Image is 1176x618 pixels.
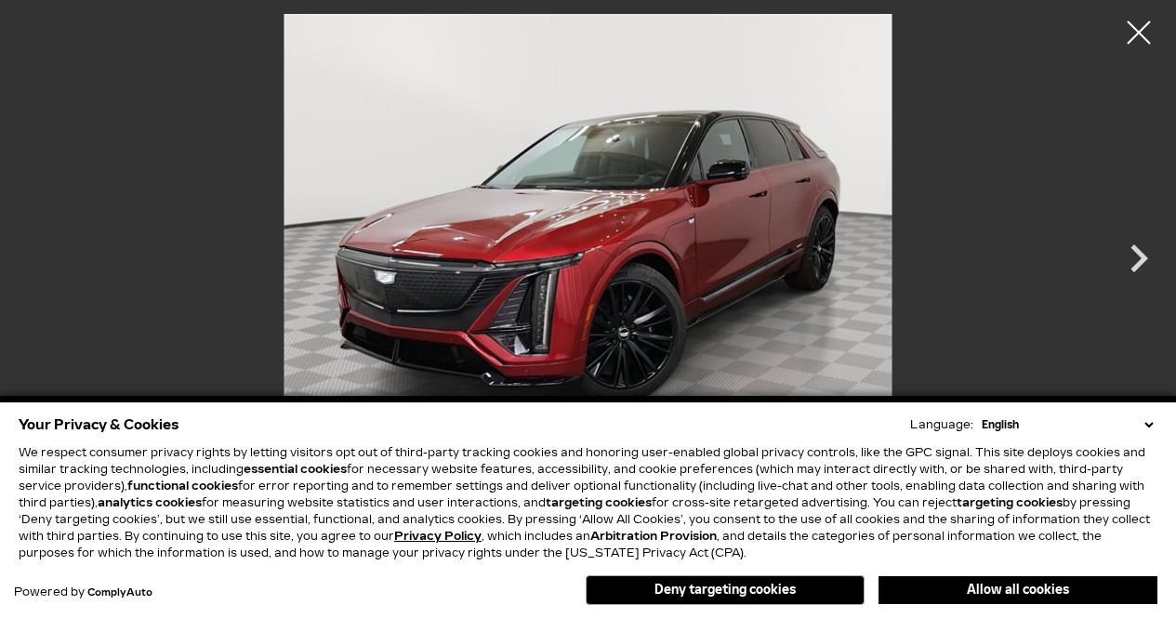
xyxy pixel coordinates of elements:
strong: targeting cookies [546,496,652,509]
div: Next [1111,221,1167,305]
strong: Arbitration Provision [590,530,717,543]
p: We respect consumer privacy rights by letting visitors opt out of third-party tracking cookies an... [19,444,1157,561]
strong: targeting cookies [957,496,1063,509]
div: Powered by [14,586,152,598]
a: Privacy Policy [394,530,482,543]
span: Your Privacy & Cookies [19,412,179,438]
img: New 2026 Radiant Red Tintcoat Cadillac V-Series Premium image 1 [93,14,1083,469]
a: ComplyAuto [87,587,152,598]
button: Allow all cookies [879,576,1157,604]
strong: analytics cookies [98,496,202,509]
strong: essential cookies [244,463,347,476]
button: Deny targeting cookies [586,575,865,605]
strong: functional cookies [127,480,238,493]
div: Language: [910,419,973,430]
select: Language Select [977,416,1157,433]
